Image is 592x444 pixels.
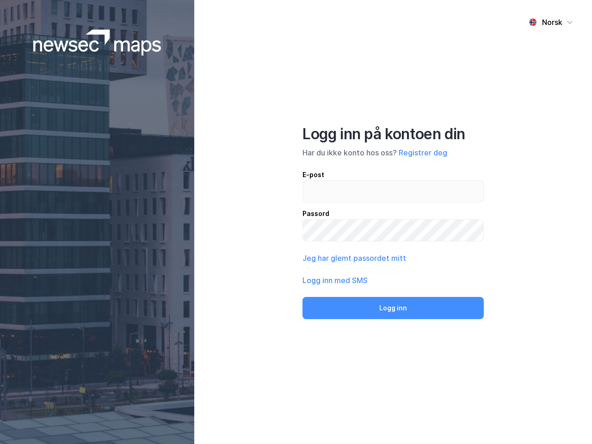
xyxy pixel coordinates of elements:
[302,253,406,264] button: Jeg har glemt passordet mitt
[302,125,484,143] div: Logg inn på kontoen din
[302,169,484,180] div: E-post
[33,30,161,55] img: logoWhite.bf58a803f64e89776f2b079ca2356427.svg
[302,297,484,319] button: Logg inn
[399,147,447,158] button: Registrer deg
[302,147,484,158] div: Har du ikke konto hos oss?
[302,275,368,286] button: Logg inn med SMS
[546,400,592,444] iframe: Chat Widget
[302,208,484,219] div: Passord
[542,17,562,28] div: Norsk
